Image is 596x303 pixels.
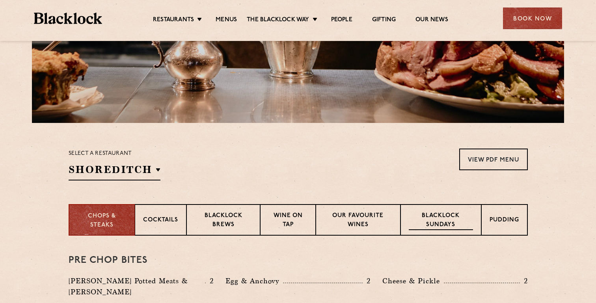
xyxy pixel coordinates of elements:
[69,149,160,159] p: Select a restaurant
[69,275,205,297] p: [PERSON_NAME] Potted Meats & [PERSON_NAME]
[415,16,448,25] a: Our News
[382,275,444,286] p: Cheese & Pickle
[247,16,309,25] a: The Blacklock Way
[372,16,396,25] a: Gifting
[206,276,214,286] p: 2
[520,276,528,286] p: 2
[363,276,371,286] p: 2
[225,275,283,286] p: Egg & Anchovy
[324,212,392,230] p: Our favourite wines
[331,16,352,25] a: People
[409,212,473,230] p: Blacklock Sundays
[69,163,160,180] h2: Shoreditch
[153,16,194,25] a: Restaurants
[268,212,307,230] p: Wine on Tap
[459,149,528,170] a: View PDF Menu
[77,212,127,230] p: Chops & Steaks
[216,16,237,25] a: Menus
[195,212,252,230] p: Blacklock Brews
[490,216,519,226] p: Pudding
[34,13,102,24] img: BL_Textured_Logo-footer-cropped.svg
[143,216,178,226] p: Cocktails
[503,7,562,29] div: Book Now
[69,255,528,266] h3: Pre Chop Bites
